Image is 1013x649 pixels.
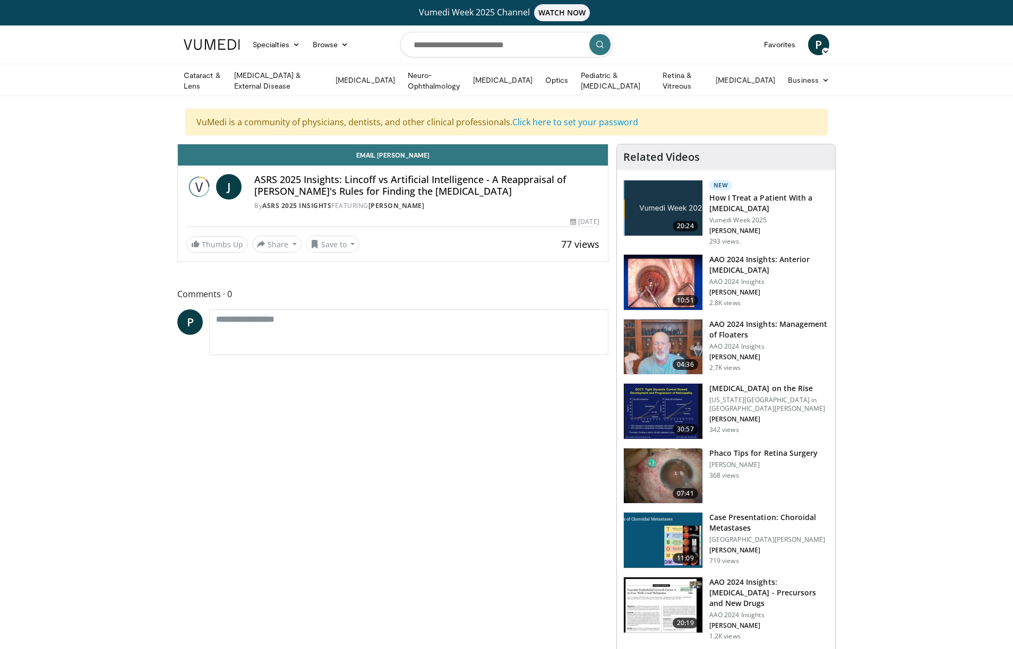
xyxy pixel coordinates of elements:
[624,577,702,633] img: df587403-7b55-4f98-89e9-21b63a902c73.150x105_q85_crop-smart_upscale.jpg
[623,151,700,163] h4: Related Videos
[656,70,709,91] a: Retina & Vitreous
[709,254,829,275] h3: AAO 2024 Insights: Anterior [MEDICAL_DATA]
[808,34,829,55] a: P
[709,180,733,191] p: New
[709,193,829,214] h3: How I Treat a Patient With a [MEDICAL_DATA]
[623,383,829,439] a: 30:57 [MEDICAL_DATA] on the Rise [US_STATE][GEOGRAPHIC_DATA] in [GEOGRAPHIC_DATA][PERSON_NAME] [P...
[623,577,829,641] a: 20:19 AAO 2024 Insights: [MEDICAL_DATA] - Precursors and New Drugs AAO 2024 Insights [PERSON_NAME...
[758,34,802,55] a: Favorites
[709,426,739,434] p: 342 views
[709,396,829,413] p: [US_STATE][GEOGRAPHIC_DATA] in [GEOGRAPHIC_DATA][PERSON_NAME]
[709,383,829,394] h3: [MEDICAL_DATA] on the Rise
[185,109,828,135] div: VuMedi is a community of physicians, dentists, and other clinical professionals.
[512,116,638,128] a: Click here to set your password
[709,364,741,372] p: 2.7K views
[709,512,829,533] h3: Case Presentation: Choroidal Metastases
[673,295,698,306] span: 10:51
[306,34,355,55] a: Browse
[709,632,741,641] p: 1.2K views
[709,415,829,423] p: [PERSON_NAME]
[709,288,829,297] p: [PERSON_NAME]
[534,4,590,21] span: WATCH NOW
[709,353,829,361] p: [PERSON_NAME]
[673,424,698,435] span: 30:57
[262,201,331,210] a: ASRS 2025 Insights
[252,236,302,253] button: Share
[673,618,698,628] span: 20:19
[329,70,401,91] a: [MEDICAL_DATA]
[624,255,702,310] img: fd942f01-32bb-45af-b226-b96b538a46e6.150x105_q85_crop-smart_upscale.jpg
[216,174,242,200] a: J
[401,70,467,91] a: Neuro-Ophthalmology
[673,359,698,370] span: 04:36
[709,448,818,458] h3: Phaco Tips for Retina Surgery
[467,70,539,91] a: [MEDICAL_DATA]
[709,471,739,480] p: 368 views
[709,70,782,91] a: [MEDICAL_DATA]
[709,319,829,340] h3: AAO 2024 Insights: Management of Floaters
[623,512,829,568] a: 11:09 Case Presentation: Choroidal Metastases [GEOGRAPHIC_DATA][PERSON_NAME] [PERSON_NAME] 719 views
[709,227,829,235] p: [PERSON_NAME]
[178,144,608,166] a: Email [PERSON_NAME]
[709,237,739,246] p: 293 views
[673,553,698,564] span: 11:09
[623,448,829,504] a: 07:41 Phaco Tips for Retina Surgery [PERSON_NAME] 368 views
[570,217,599,227] div: [DATE]
[177,309,203,335] a: P
[709,611,829,619] p: AAO 2024 Insights
[228,70,329,91] a: [MEDICAL_DATA] & External Disease
[709,621,829,630] p: [PERSON_NAME]
[709,342,829,351] p: AAO 2024 Insights
[254,174,599,197] h4: ASRS 2025 Insights: Lincoff vs Artificial Intelligence - A Reappraisal of [PERSON_NAME]'s Rules f...
[624,180,702,236] img: 02d29458-18ce-4e7f-be78-7423ab9bdffd.jpg.150x105_q85_crop-smart_upscale.jpg
[624,384,702,439] img: 4ce8c11a-29c2-4c44-a801-4e6d49003971.150x105_q85_crop-smart_upscale.jpg
[306,236,360,253] button: Save to
[624,513,702,568] img: 9cedd946-ce28-4f52-ae10-6f6d7f6f31c7.150x105_q85_crop-smart_upscale.jpg
[561,238,599,250] span: 77 views
[624,448,702,504] img: 2b0bc81e-4ab6-4ab1-8b29-1f6153f15110.150x105_q85_crop-smart_upscale.jpg
[368,201,425,210] a: [PERSON_NAME]
[254,201,599,211] div: By FEATURING
[623,319,829,375] a: 04:36 AAO 2024 Insights: Management of Floaters AAO 2024 Insights [PERSON_NAME] 2.7K views
[185,4,828,21] a: Vumedi Week 2025 ChannelWATCH NOW
[177,70,228,91] a: Cataract & Lens
[709,278,829,286] p: AAO 2024 Insights
[186,236,248,253] a: Thumbs Up
[623,254,829,310] a: 10:51 AAO 2024 Insights: Anterior [MEDICAL_DATA] AAO 2024 Insights [PERSON_NAME] 2.8K views
[539,70,574,91] a: Optics
[400,32,613,57] input: Search topics, interventions
[709,546,829,555] p: [PERSON_NAME]
[782,70,836,91] a: Business
[186,174,212,200] img: ASRS 2025 Insights
[709,577,829,609] h3: AAO 2024 Insights: [MEDICAL_DATA] - Precursors and New Drugs
[574,70,656,91] a: Pediatric & [MEDICAL_DATA]
[624,319,702,375] img: 8e655e61-78ac-4b3e-a4e7-f43113671c25.150x105_q85_crop-smart_upscale.jpg
[246,34,306,55] a: Specialties
[709,461,818,469] p: [PERSON_NAME]
[623,180,829,246] a: 20:24 New How I Treat a Patient With a [MEDICAL_DATA] Vumedi Week 2025 [PERSON_NAME] 293 views
[177,287,608,301] span: Comments 0
[709,557,739,565] p: 719 views
[709,216,829,224] p: Vumedi Week 2025
[184,39,240,50] img: VuMedi Logo
[673,221,698,231] span: 20:24
[673,488,698,499] span: 07:41
[709,535,829,544] p: [GEOGRAPHIC_DATA][PERSON_NAME]
[709,299,741,307] p: 2.8K views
